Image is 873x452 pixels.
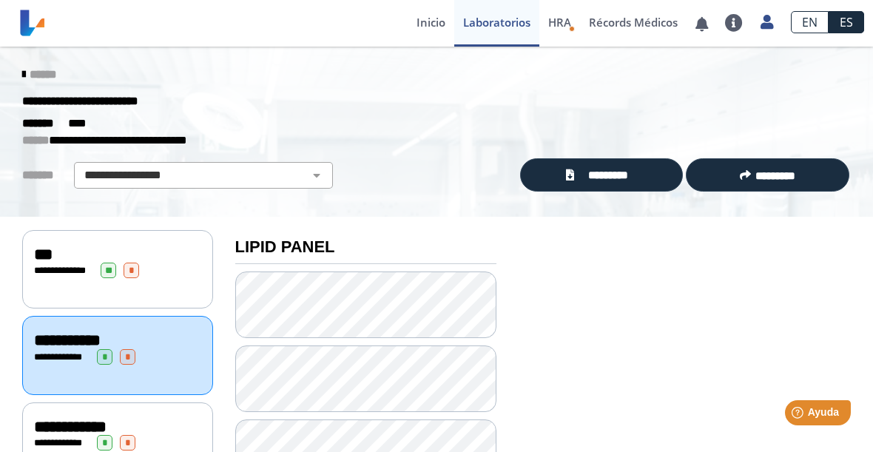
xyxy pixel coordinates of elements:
[791,11,829,33] a: EN
[829,11,864,33] a: ES
[235,237,335,256] b: LIPID PANEL
[548,15,571,30] span: HRA
[741,394,857,436] iframe: Help widget launcher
